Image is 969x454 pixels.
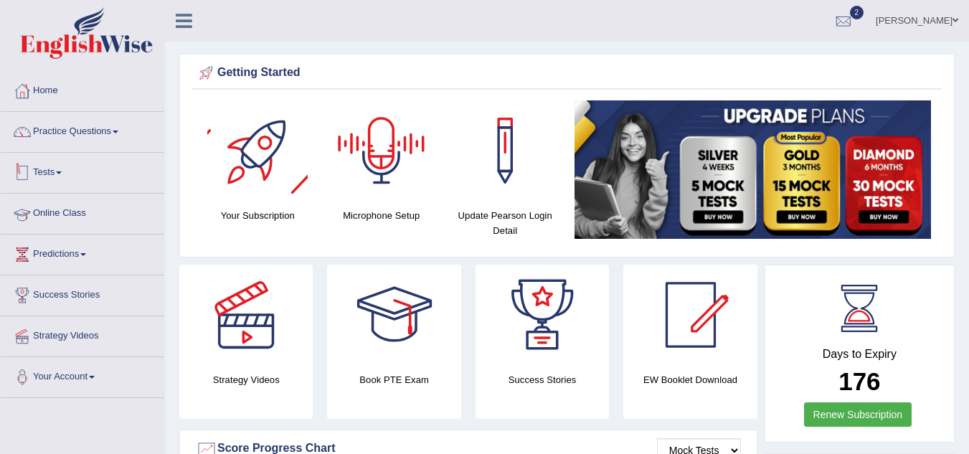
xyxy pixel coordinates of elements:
[450,208,560,238] h4: Update Pearson Login Detail
[1,194,164,230] a: Online Class
[575,100,932,239] img: small5.jpg
[1,71,164,107] a: Home
[327,372,460,387] h4: Book PTE Exam
[1,153,164,189] a: Tests
[1,112,164,148] a: Practice Questions
[1,316,164,352] a: Strategy Videos
[196,62,938,84] div: Getting Started
[476,372,609,387] h4: Success Stories
[781,348,938,361] h4: Days to Expiry
[804,402,912,427] a: Renew Subscription
[1,275,164,311] a: Success Stories
[623,372,757,387] h4: EW Booklet Download
[179,372,313,387] h4: Strategy Videos
[838,367,880,395] b: 176
[327,208,437,223] h4: Microphone Setup
[850,6,864,19] span: 2
[1,235,164,270] a: Predictions
[203,208,313,223] h4: Your Subscription
[1,357,164,393] a: Your Account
